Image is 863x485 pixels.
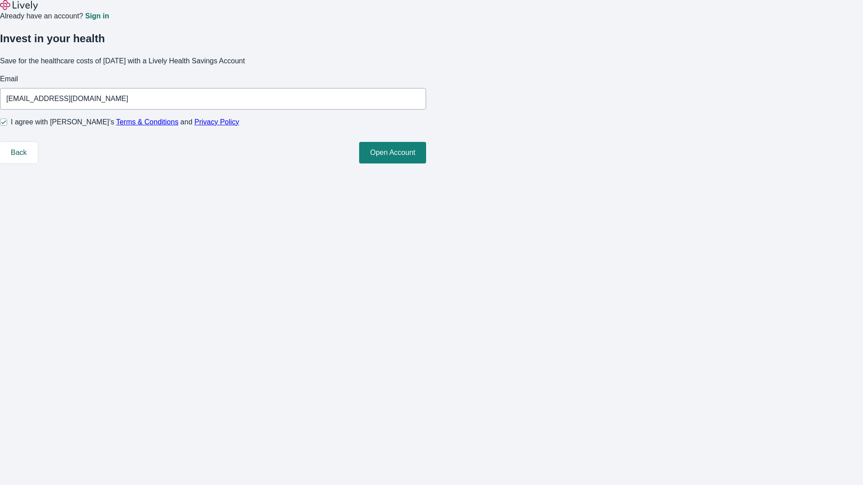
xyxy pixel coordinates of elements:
a: Sign in [85,13,109,20]
button: Open Account [359,142,426,163]
span: I agree with [PERSON_NAME]’s and [11,117,239,128]
a: Privacy Policy [195,118,240,126]
a: Terms & Conditions [116,118,178,126]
